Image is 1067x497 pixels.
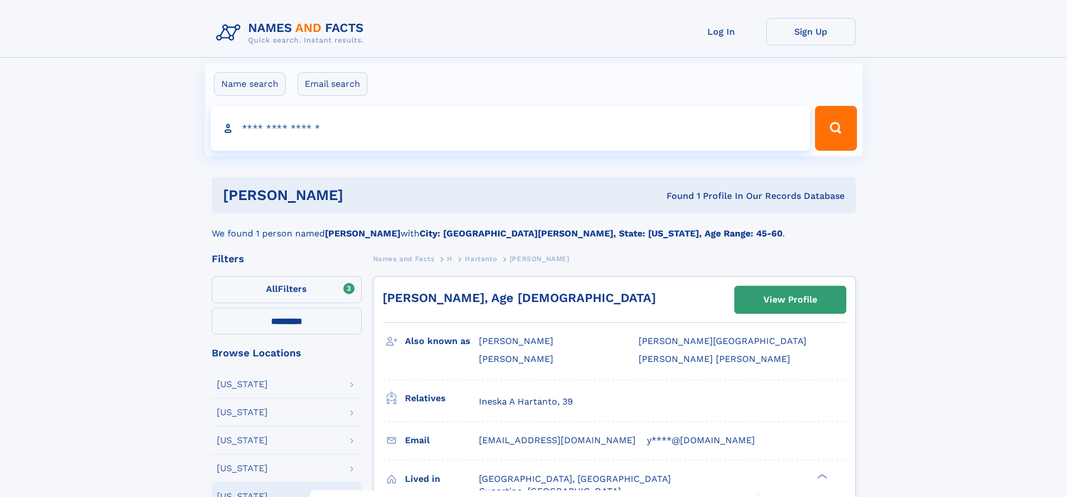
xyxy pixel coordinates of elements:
div: [US_STATE] [217,408,268,417]
h3: Also known as [405,332,479,351]
h3: Lived in [405,470,479,489]
span: [GEOGRAPHIC_DATA], [GEOGRAPHIC_DATA] [479,473,671,484]
span: [PERSON_NAME][GEOGRAPHIC_DATA] [639,336,807,346]
button: Search Button [815,106,856,151]
b: [PERSON_NAME] [325,228,400,239]
a: Log In [677,18,766,45]
a: Ineska A Hartanto, 39 [479,396,573,408]
a: Sign Up [766,18,856,45]
span: [PERSON_NAME] [510,255,570,263]
span: [EMAIL_ADDRESS][DOMAIN_NAME] [479,435,636,445]
h3: Email [405,431,479,450]
b: City: [GEOGRAPHIC_DATA][PERSON_NAME], State: [US_STATE], Age Range: 45-60 [420,228,782,239]
a: Hartanto [465,252,497,266]
input: search input [211,106,810,151]
label: Filters [212,276,362,303]
a: H [447,252,453,266]
div: [US_STATE] [217,380,268,389]
img: Logo Names and Facts [212,18,373,48]
span: [PERSON_NAME] [479,336,553,346]
div: [US_STATE] [217,464,268,473]
div: ❯ [814,472,828,480]
div: Found 1 Profile In Our Records Database [505,190,845,202]
div: View Profile [763,287,817,313]
a: Names and Facts [373,252,435,266]
div: We found 1 person named with . [212,213,856,240]
span: [PERSON_NAME] [PERSON_NAME] [639,354,790,364]
label: Name search [214,72,286,96]
span: All [266,284,278,294]
div: Browse Locations [212,348,362,358]
span: H [447,255,453,263]
h1: [PERSON_NAME] [223,188,505,202]
a: View Profile [735,286,846,313]
span: Cupertino, [GEOGRAPHIC_DATA] [479,486,621,496]
h3: Relatives [405,389,479,408]
span: [PERSON_NAME] [479,354,553,364]
div: [US_STATE] [217,436,268,445]
div: Filters [212,254,362,264]
a: [PERSON_NAME], Age [DEMOGRAPHIC_DATA] [383,291,656,305]
span: Hartanto [465,255,497,263]
label: Email search [297,72,367,96]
